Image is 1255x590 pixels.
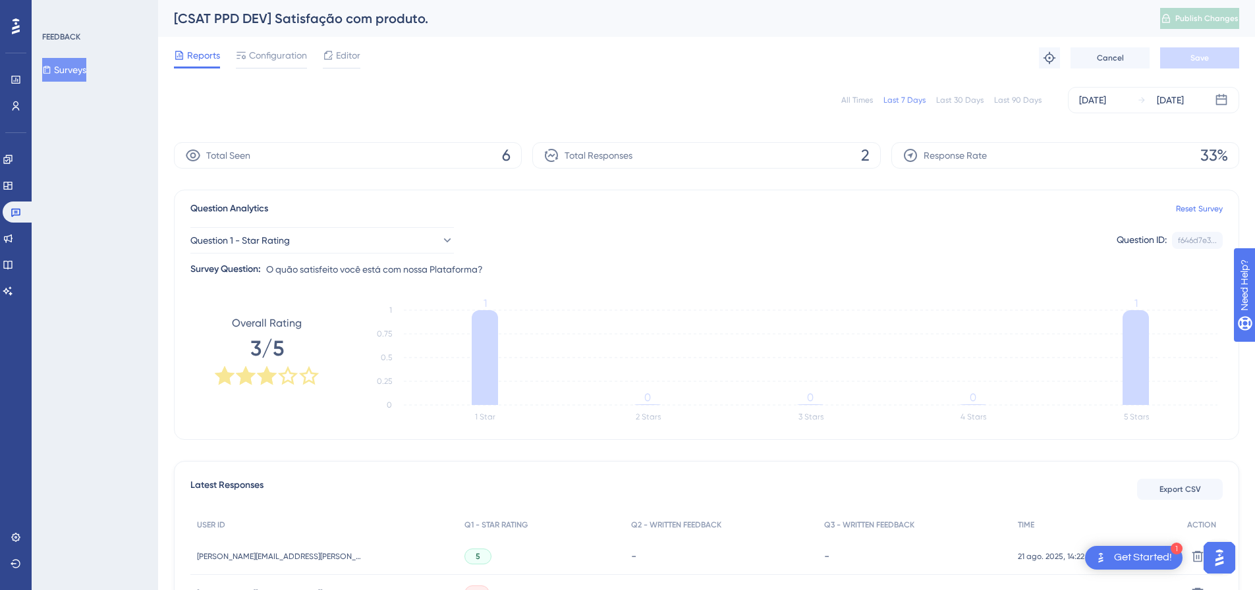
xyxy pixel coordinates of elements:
[994,95,1042,105] div: Last 90 Days
[644,391,651,404] tspan: 0
[232,315,302,331] span: Overall Rating
[1117,232,1167,249] div: Question ID:
[631,520,721,530] span: Q2 - WRITTEN FEEDBACK
[936,95,984,105] div: Last 30 Days
[824,520,914,530] span: Q3 - WRITTEN FEEDBACK
[187,47,220,63] span: Reports
[197,520,225,530] span: USER ID
[824,550,1004,562] div: -
[381,353,392,362] tspan: 0.5
[1159,484,1201,495] span: Export CSV
[807,391,814,404] tspan: 0
[174,9,1127,28] div: [CSAT PPD DEV] Satisfação com produto.
[631,550,811,562] div: -
[197,551,362,562] span: [PERSON_NAME][EMAIL_ADDRESS][PERSON_NAME][DOMAIN_NAME]
[190,227,454,254] button: Question 1 - Star Rating
[1079,92,1106,108] div: [DATE]
[1187,520,1216,530] span: ACTION
[190,477,264,501] span: Latest Responses
[1071,47,1150,68] button: Cancel
[1157,92,1184,108] div: [DATE]
[266,261,483,277] span: O quão satisfeito você está com nossa Plataforma?
[1134,297,1138,309] tspan: 1
[924,147,987,163] span: Response Rate
[565,147,632,163] span: Total Responses
[841,95,873,105] div: All Times
[42,32,80,42] div: FEEDBACK
[1175,13,1239,24] span: Publish Changes
[190,201,268,217] span: Question Analytics
[389,306,392,315] tspan: 1
[475,412,495,421] text: 1 Star
[476,551,480,562] span: 5
[1190,53,1209,63] span: Save
[464,520,528,530] span: Q1 - STAR RATING
[42,58,86,82] button: Surveys
[1178,235,1217,246] div: f646d7e3...
[484,297,487,309] tspan: 1
[377,329,392,338] tspan: 0.75
[883,95,926,105] div: Last 7 Days
[636,412,661,421] text: 2 Stars
[1200,538,1239,577] iframe: UserGuiding AI Assistant Launcher
[502,145,511,166] span: 6
[1114,550,1172,565] div: Get Started!
[1018,520,1034,530] span: TIME
[1085,546,1183,570] div: Open Get Started! checklist, remaining modules: 1
[1200,145,1228,166] span: 33%
[1160,47,1239,68] button: Save
[1137,479,1223,500] button: Export CSV
[861,145,870,166] span: 2
[190,261,261,277] div: Survey Question:
[336,47,360,63] span: Editor
[1018,551,1084,562] span: 21 ago. 2025, 14:22
[961,412,986,421] text: 4 Stars
[1171,543,1183,554] div: 1
[377,377,392,386] tspan: 0.25
[798,412,823,421] text: 3 Stars
[387,400,392,410] tspan: 0
[1097,53,1124,63] span: Cancel
[1093,550,1109,566] img: launcher-image-alternative-text
[249,47,307,63] span: Configuration
[250,334,284,363] span: 3/5
[1160,8,1239,29] button: Publish Changes
[970,391,976,404] tspan: 0
[206,147,250,163] span: Total Seen
[1176,203,1223,214] a: Reset Survey
[1124,412,1149,421] text: 5 Stars
[31,3,82,19] span: Need Help?
[190,232,290,248] span: Question 1 - Star Rating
